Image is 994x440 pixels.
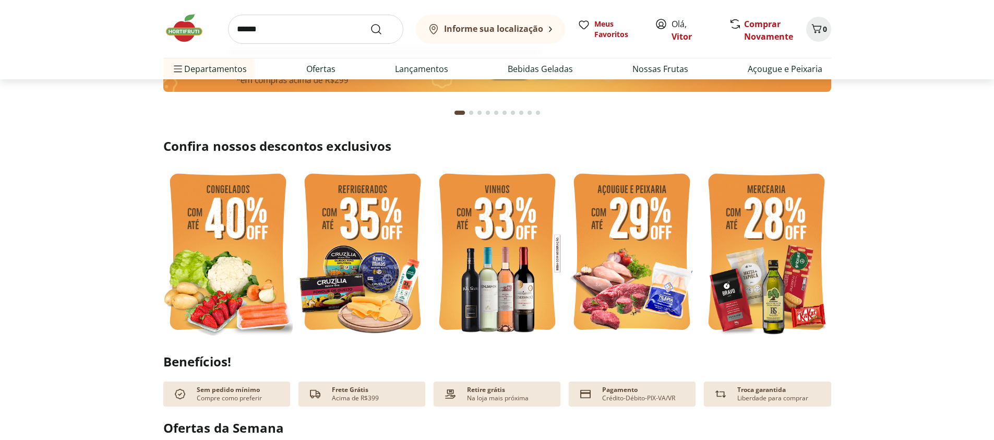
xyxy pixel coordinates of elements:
a: Lançamentos [395,63,448,75]
span: 0 [823,24,827,34]
p: Acima de R$399 [332,394,379,402]
a: Açougue e Peixaria [748,63,822,75]
img: mercearia [702,167,831,340]
button: Carrinho [806,17,831,42]
p: Crédito-Débito-PIX-VA/VR [602,394,675,402]
button: Go to page 10 from fs-carousel [534,100,542,125]
p: Liberdade para comprar [737,394,808,402]
p: Na loja mais próxima [467,394,529,402]
a: Ofertas [306,63,336,75]
a: Vitor [672,31,692,42]
button: Informe sua localização [416,15,565,44]
img: vinho [433,167,562,340]
button: Go to page 6 from fs-carousel [500,100,509,125]
img: refrigerados [298,167,427,340]
p: Retire grátis [467,386,505,394]
p: Compre como preferir [197,394,262,402]
img: feira [163,167,293,340]
p: Sem pedido mínimo [197,386,260,394]
button: Go to page 3 from fs-carousel [475,100,484,125]
a: Comprar Novamente [744,18,793,42]
p: Troca garantida [737,386,786,394]
button: Current page from fs-carousel [452,100,467,125]
a: Bebidas Geladas [508,63,573,75]
p: Frete Grátis [332,386,368,394]
img: payment [442,386,459,402]
h2: Confira nossos descontos exclusivos [163,138,831,154]
img: card [577,386,594,402]
button: Go to page 2 from fs-carousel [467,100,475,125]
img: check [172,386,188,402]
b: Informe sua localização [444,23,543,34]
h2: Ofertas da Semana [163,419,831,437]
a: Nossas Frutas [632,63,688,75]
a: Meus Favoritos [578,19,642,40]
input: search [228,15,403,44]
button: Go to page 9 from fs-carousel [525,100,534,125]
button: Go to page 8 from fs-carousel [517,100,525,125]
img: Hortifruti [163,13,215,44]
button: Go to page 7 from fs-carousel [509,100,517,125]
button: Go to page 5 from fs-carousel [492,100,500,125]
p: Pagamento [602,386,638,394]
span: Olá, [672,18,718,43]
img: açougue [567,167,697,340]
button: Submit Search [370,23,395,35]
span: Meus Favoritos [594,19,642,40]
img: Devolução [712,386,729,402]
img: truck [307,386,324,402]
span: Departamentos [172,56,247,81]
button: Go to page 4 from fs-carousel [484,100,492,125]
button: Menu [172,56,184,81]
h2: Benefícios! [163,354,831,369]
